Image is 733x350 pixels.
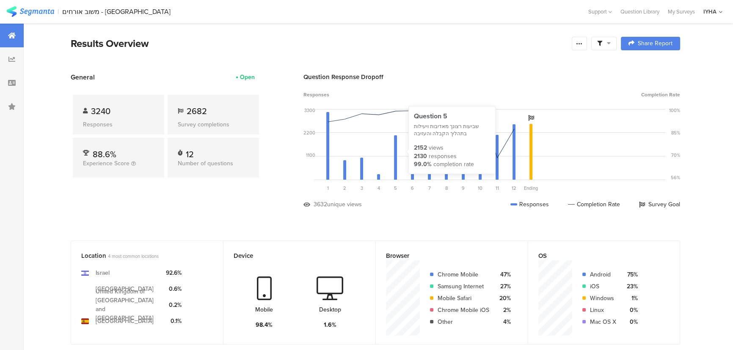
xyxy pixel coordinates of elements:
[361,185,363,191] span: 3
[178,159,233,168] span: Number of questions
[343,185,346,191] span: 2
[623,294,638,303] div: 1%
[96,284,154,293] div: [GEOGRAPHIC_DATA]
[62,8,171,16] div: משוב אורחים - [GEOGRAPHIC_DATA]
[6,6,54,17] img: segmanta logo
[590,282,616,291] div: iOS
[234,251,351,260] div: Device
[623,270,638,279] div: 75%
[83,120,154,129] div: Responses
[445,185,448,191] span: 8
[438,294,489,303] div: Mobile Safari
[639,200,680,209] div: Survey Goal
[255,305,273,314] div: Mobile
[623,282,638,291] div: 23%
[186,148,194,156] div: 12
[414,144,427,152] div: 2152
[81,251,199,260] div: Location
[703,8,716,16] div: IYHA
[314,200,327,209] div: 3632
[616,8,664,16] a: Question Library
[166,317,182,325] div: 0.1%
[304,107,315,114] div: 3300
[638,41,672,46] span: Share Report
[303,72,680,82] div: Question Response Dropoff
[327,185,329,191] span: 1
[438,306,489,314] div: Chrome Mobile iOS
[96,268,110,277] div: Israel
[590,317,616,326] div: Mac OS X
[623,306,638,314] div: 0%
[96,287,159,323] div: United Kingdom of [GEOGRAPHIC_DATA] and [GEOGRAPHIC_DATA]
[319,305,341,314] div: Desktop
[671,174,680,181] div: 56%
[671,152,680,159] div: 70%
[641,91,680,98] span: Completion Rate
[386,251,504,260] div: Browser
[428,185,431,191] span: 7
[96,317,154,325] div: [GEOGRAPHIC_DATA]
[510,200,549,209] div: Responses
[429,144,444,152] div: views
[394,185,397,191] span: 5
[588,5,612,18] div: Support
[324,320,336,329] div: 1.6%
[623,317,638,326] div: 0%
[433,160,474,169] div: completion rate
[178,120,249,129] div: Survey completions
[187,105,207,118] span: 2682
[496,185,499,191] span: 11
[166,301,182,309] div: 0.2%
[438,282,489,291] div: Samsung Internet
[256,320,273,329] div: 98.4%
[429,152,457,161] div: responses
[58,7,59,16] div: |
[538,251,656,260] div: OS
[166,268,182,277] div: 92.6%
[590,306,616,314] div: Linux
[411,185,414,191] span: 6
[496,282,511,291] div: 27%
[528,115,534,121] i: Survey Goal
[71,36,568,51] div: Results Overview
[512,185,516,191] span: 12
[327,200,362,209] div: unique views
[108,253,159,260] span: 4 most common locations
[93,148,116,161] span: 88.6%
[664,8,699,16] a: My Surveys
[83,159,130,168] span: Experience Score
[414,123,490,137] div: שביעות רצונך מאדיבות ויעילות בתהליך הקבלה והעזיבה
[438,317,489,326] div: Other
[414,160,432,169] div: 99.0%
[91,105,110,118] span: 3240
[523,185,540,191] div: Ending
[306,152,315,159] div: 1100
[378,185,380,191] span: 4
[568,200,620,209] div: Completion Rate
[166,284,182,293] div: 0.6%
[590,294,616,303] div: Windows
[496,294,511,303] div: 20%
[71,72,95,82] span: General
[303,91,329,98] span: Responses
[496,306,511,314] div: 2%
[414,112,490,121] div: Question 5
[303,129,315,136] div: 2200
[496,270,511,279] div: 47%
[669,107,680,114] div: 100%
[414,152,427,161] div: 2130
[590,270,616,279] div: Android
[496,317,511,326] div: 4%
[438,270,489,279] div: Chrome Mobile
[240,73,255,82] div: Open
[462,185,465,191] span: 9
[671,129,680,136] div: 85%
[478,185,482,191] span: 10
